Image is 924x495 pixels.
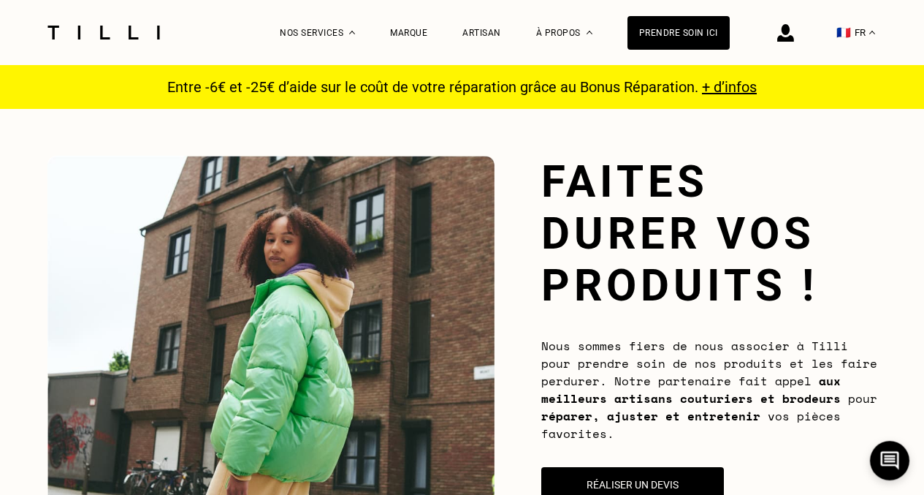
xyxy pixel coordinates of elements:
b: aux meilleurs artisans couturiers et brodeurs [541,372,841,407]
span: 🇫🇷 [836,26,851,39]
img: Menu déroulant [349,31,355,34]
img: Logo du service de couturière Tilli [42,26,165,39]
a: + d’infos [702,78,757,96]
a: Artisan [462,28,501,38]
img: Menu déroulant à propos [587,31,592,34]
h1: Faites durer vos produits ! [541,156,877,311]
b: réparer, ajuster et entretenir [541,407,760,425]
img: icône connexion [777,24,794,42]
a: Marque [390,28,427,38]
span: Nous sommes fiers de nous associer à Tilli pour prendre soin de nos produits et les faire perdure... [541,337,877,442]
a: Prendre soin ici [627,16,730,50]
p: Entre -6€ et -25€ d’aide sur le coût de votre réparation grâce au Bonus Réparation. [159,78,765,96]
img: menu déroulant [869,31,875,34]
